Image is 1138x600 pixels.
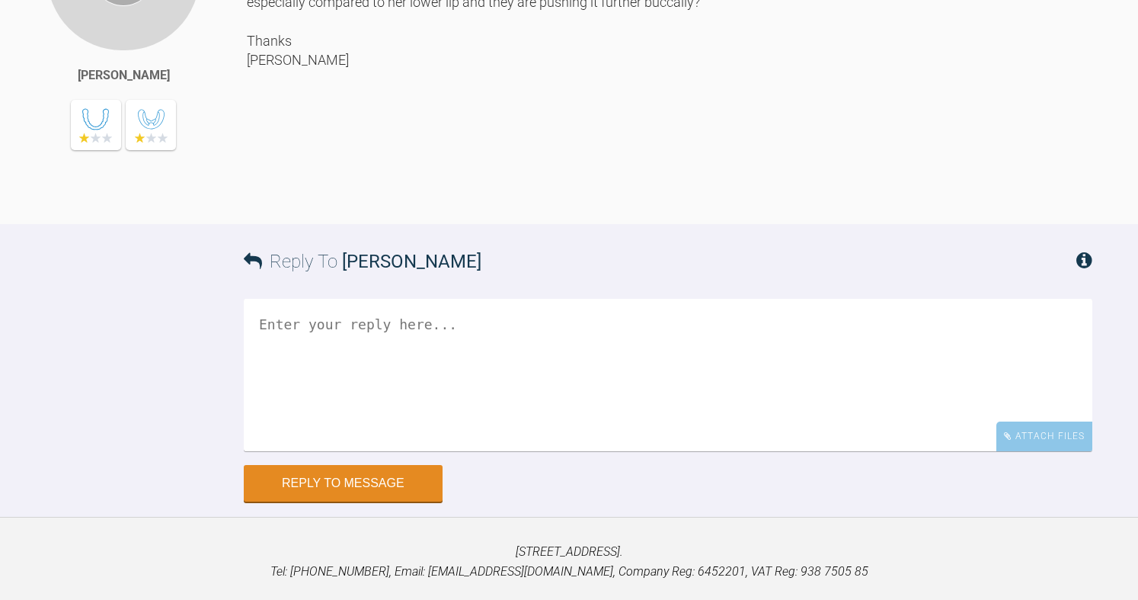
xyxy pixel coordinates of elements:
[244,247,481,276] h3: Reply To
[78,66,170,85] div: [PERSON_NAME]
[244,465,443,502] button: Reply to Message
[24,542,1114,581] p: [STREET_ADDRESS]. Tel: [PHONE_NUMBER], Email: [EMAIL_ADDRESS][DOMAIN_NAME], Company Reg: 6452201,...
[996,422,1092,451] div: Attach Files
[342,251,481,272] span: [PERSON_NAME]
